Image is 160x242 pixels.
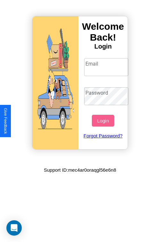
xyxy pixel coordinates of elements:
[78,43,128,50] h4: Login
[81,127,125,145] a: Forgot Password?
[3,108,8,134] div: Give Feedback
[44,166,116,174] p: Support ID: mec4ar0oraqgl56e6n8
[6,220,22,236] div: Open Intercom Messenger
[78,21,128,43] h3: Welcome Back!
[92,115,114,127] button: Login
[32,16,78,149] img: gif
